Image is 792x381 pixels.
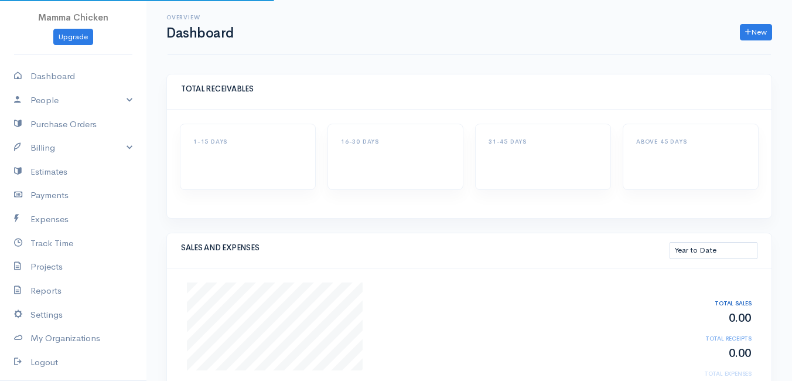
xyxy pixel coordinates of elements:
h6: TOTAL EXPENSES [667,370,752,377]
a: Upgrade [53,29,93,46]
h6: TOTAL RECEIPTS [667,335,752,342]
span: Mamma Chicken [38,12,108,23]
h6: ABOVE 45 DAYS [636,138,745,145]
h1: Dashboard [166,26,234,40]
h2: 0.00 [667,347,752,360]
h5: TOTAL RECEIVABLES [181,85,757,93]
h5: SALES AND EXPENSES [181,244,670,252]
h2: 0.00 [667,312,752,325]
h6: 31-45 DAYS [489,138,598,145]
h6: 1-15 DAYS [193,138,302,145]
h6: 16-30 DAYS [341,138,450,145]
h6: Overview [166,14,234,21]
h6: TOTAL SALES [667,300,752,307]
a: New [740,24,772,41]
